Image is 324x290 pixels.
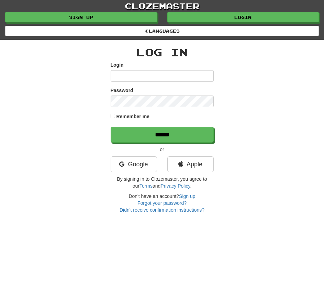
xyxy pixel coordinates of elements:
[179,193,195,199] a: Sign up
[5,26,319,36] a: Languages
[139,183,153,189] a: Terms
[111,146,214,153] p: or
[111,62,124,68] label: Login
[116,113,149,120] label: Remember me
[167,156,214,172] a: Apple
[167,12,319,22] a: Login
[111,156,157,172] a: Google
[137,200,187,206] a: Forgot your password?
[111,193,214,213] div: Don't have an account?
[111,47,214,58] h2: Log In
[160,183,190,189] a: Privacy Policy
[111,176,214,189] p: By signing in to Clozemaster, you agree to our and .
[120,207,204,213] a: Didn't receive confirmation instructions?
[5,12,157,22] a: Sign up
[111,87,133,94] label: Password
